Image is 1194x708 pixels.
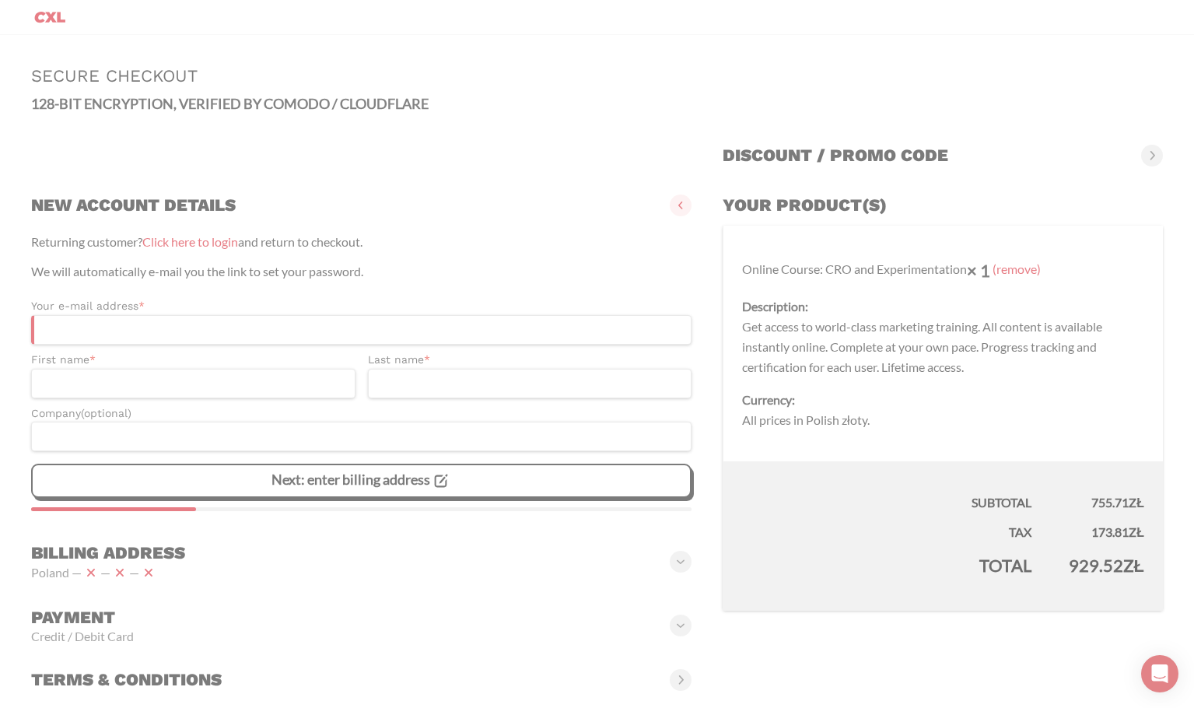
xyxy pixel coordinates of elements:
span: (optional) [81,407,131,419]
bdi: 929.52 [1069,555,1144,576]
a: (remove) [993,261,1041,275]
dt: Currency: [742,390,1144,410]
label: Last name [368,351,692,369]
h3: Payment [31,607,134,629]
p: Returning customer? and return to checkout. [31,232,692,252]
h1: Secure Checkout [31,66,1163,86]
h3: Discount / promo code [723,145,948,166]
th: Total [723,542,1050,611]
dt: Description: [742,296,1144,317]
h3: Billing address [31,542,185,564]
span: zł [1129,524,1144,539]
vaadin-button: Next: enter billing address [31,464,692,498]
th: Subtotal [723,461,1050,513]
strong: 128-BIT ENCRYPTION, VERIFIED BY COMODO / CLOUDFLARE [31,95,429,112]
th: Tax [723,513,1050,542]
label: First name [31,351,355,369]
h3: New account details [31,195,236,216]
vaadin-horizontal-layout: Poland — — — [31,563,185,582]
h3: Terms & conditions [31,669,222,691]
bdi: 173.81 [1091,524,1144,539]
label: Company [31,405,692,422]
vaadin-horizontal-layout: Credit / Debit Card [31,629,134,644]
a: Click here to login [142,234,238,249]
span: zł [1129,495,1144,510]
strong: × 1 [967,260,990,281]
dd: Get access to world-class marketing training. All content is available instantly online. Complete... [742,317,1144,377]
span: zł [1123,555,1144,576]
bdi: 755.71 [1091,495,1144,510]
div: Open Intercom Messenger [1141,655,1178,692]
label: Your e-mail address [31,297,692,315]
p: We will automatically e-mail you the link to set your password. [31,261,692,282]
dd: All prices in Polish złoty. [742,410,1144,430]
td: Online Course: CRO and Experimentation [723,226,1164,462]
